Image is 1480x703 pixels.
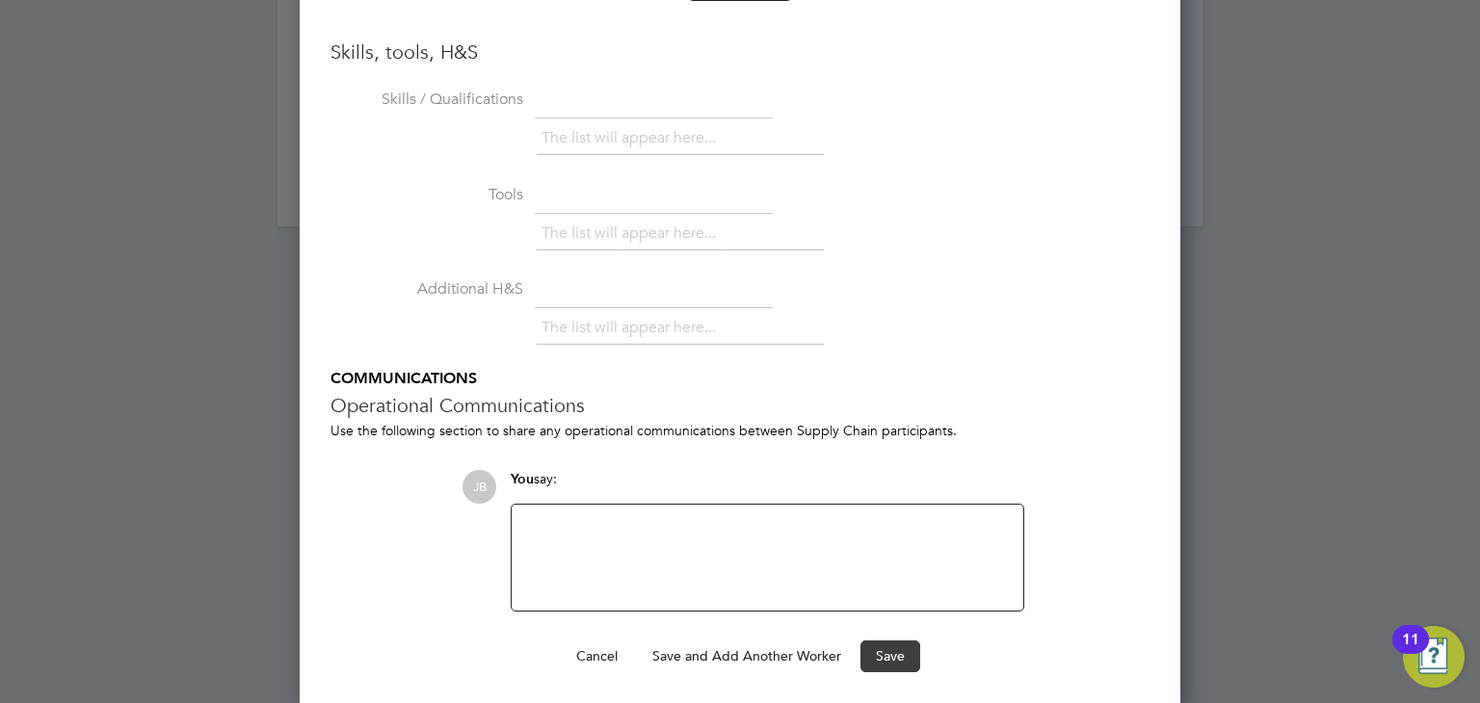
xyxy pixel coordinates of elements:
[330,422,1150,439] div: Use the following section to share any operational communications between Supply Chain participants.
[462,470,496,504] span: JB
[330,90,523,110] label: Skills / Qualifications
[860,640,920,671] button: Save
[1403,626,1465,688] button: Open Resource Center, 11 new notifications
[330,369,1150,389] h5: COMMUNICATIONS
[330,185,523,205] label: Tools
[542,315,724,341] li: The list will appear here...
[330,39,1150,65] h3: Skills, tools, H&S
[511,471,534,487] span: You
[330,279,523,299] label: Additional H&S
[542,125,724,151] li: The list will appear here...
[561,640,633,671] button: Cancel
[511,470,1024,504] div: say:
[330,393,1150,418] h3: Operational Communications
[1402,639,1419,664] div: 11
[542,221,724,247] li: The list will appear here...
[637,640,857,671] button: Save and Add Another Worker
